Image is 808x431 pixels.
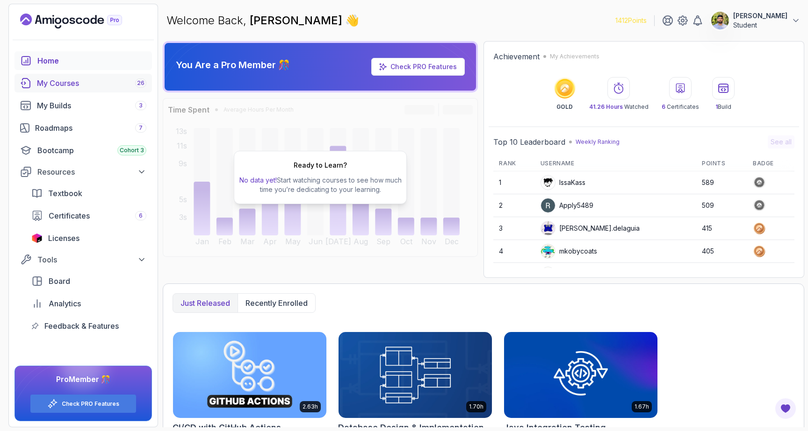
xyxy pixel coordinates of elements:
[768,135,794,148] button: See all
[239,176,277,184] span: No data yet!
[139,124,143,132] span: 7
[44,320,119,332] span: Feedback & Features
[303,403,318,410] p: 2.63h
[541,198,555,212] img: user profile image
[31,233,43,243] img: jetbrains icon
[493,240,534,263] td: 4
[339,332,492,418] img: Database Design & Implementation card
[493,194,534,217] td: 2
[345,13,359,28] span: 👋
[173,332,326,418] img: CI/CD with GitHub Actions card
[541,244,555,258] img: default monster avatar
[711,12,729,29] img: user profile image
[371,58,465,76] a: Check PRO Features
[26,317,152,335] a: feedback
[62,400,119,408] a: Check PRO Features
[173,294,238,312] button: Just released
[504,332,657,418] img: Java Integration Testing card
[37,254,146,265] div: Tools
[696,171,747,194] td: 589
[541,267,555,281] img: user profile image
[696,240,747,263] td: 405
[493,156,534,171] th: Rank
[541,221,555,235] img: default monster avatar
[469,403,483,410] p: 1.70h
[14,51,152,70] a: home
[139,212,143,219] span: 6
[26,229,152,247] a: licenses
[37,78,146,89] div: My Courses
[49,276,70,287] span: Board
[541,198,593,213] div: Apply5489
[139,102,143,109] span: 3
[14,251,152,268] button: Tools
[550,53,599,60] p: My Achievements
[26,206,152,225] a: certificates
[166,13,359,28] p: Welcome Back,
[715,103,718,110] span: 1
[733,11,787,21] p: [PERSON_NAME]
[493,171,534,194] td: 1
[48,188,82,199] span: Textbook
[49,298,81,309] span: Analytics
[493,51,540,62] h2: Achievement
[390,63,457,71] a: Check PRO Features
[696,194,747,217] td: 509
[662,103,665,110] span: 6
[37,145,146,156] div: Bootcamp
[541,175,585,190] div: IssaKass
[35,122,146,134] div: Roadmaps
[774,397,797,420] button: Open Feedback Button
[14,96,152,115] a: builds
[37,100,146,111] div: My Builds
[541,267,581,282] div: alshark
[120,147,144,154] span: Cohort 3
[589,103,623,110] span: 41.26 Hours
[635,403,649,410] p: 1.67h
[49,210,90,221] span: Certificates
[576,138,620,146] p: Weekly Ranking
[662,103,699,111] p: Certificates
[696,156,747,171] th: Points
[294,161,347,170] h2: Ready to Learn?
[176,58,290,71] p: You Are a Pro Member 🎊
[14,163,152,180] button: Resources
[20,14,144,28] a: Landing page
[14,119,152,137] a: roadmaps
[493,136,565,148] h2: Top 10 Leaderboard
[26,294,152,313] a: analytics
[556,103,573,111] p: GOLD
[37,55,146,66] div: Home
[541,221,640,236] div: [PERSON_NAME].delaguia
[535,156,696,171] th: Username
[14,141,152,160] a: bootcamp
[711,11,801,30] button: user profile image[PERSON_NAME]Student
[48,233,79,244] span: Licenses
[245,297,308,309] p: Recently enrolled
[180,297,230,309] p: Just released
[615,16,647,25] p: 1412 Points
[733,21,787,30] p: Student
[137,79,144,87] span: 26
[26,184,152,203] a: textbook
[250,14,345,27] span: [PERSON_NAME]
[238,294,315,312] button: Recently enrolled
[30,394,137,413] button: Check PRO Features
[14,74,152,92] a: courses
[589,103,649,111] p: Watched
[493,263,534,286] td: 5
[696,217,747,240] td: 415
[238,176,403,194] p: Start watching courses to see how much time you’re dedicating to your learning.
[26,272,152,290] a: board
[541,244,597,259] div: mkobycoats
[493,217,534,240] td: 3
[747,156,794,171] th: Badge
[715,103,731,111] p: Build
[541,176,555,190] img: user profile image
[696,263,747,286] td: 378
[37,166,146,177] div: Resources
